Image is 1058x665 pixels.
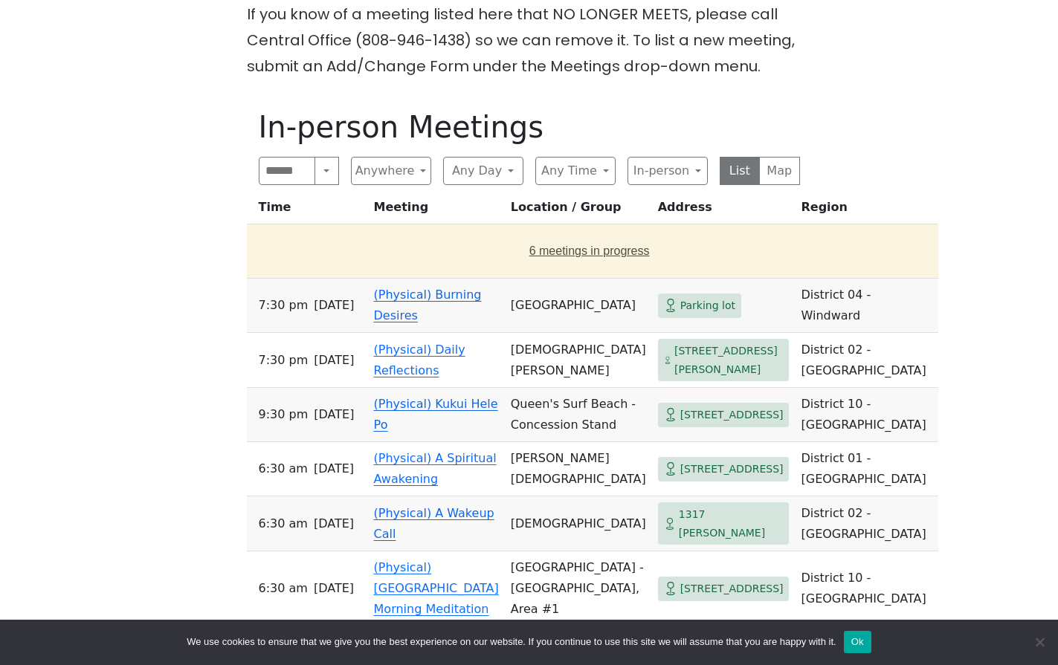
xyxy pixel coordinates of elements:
th: Meeting [368,197,505,224]
button: Search [315,157,338,185]
span: [STREET_ADDRESS] [680,460,784,479]
h1: In-person Meetings [259,109,800,145]
span: 9:30 PM [259,404,309,425]
a: (Physical) A Wakeup Call [374,506,494,541]
span: [STREET_ADDRESS][PERSON_NAME] [674,342,784,378]
td: Queen's Surf Beach - Concession Stand [505,388,652,442]
td: District 02 - [GEOGRAPHIC_DATA] [795,496,938,551]
td: [DEMOGRAPHIC_DATA] [505,496,652,551]
span: 7:30 PM [259,295,309,316]
span: No [1032,635,1047,649]
button: Anywhere [351,157,431,185]
a: (Physical) Daily Reflections [374,343,465,377]
span: 6:30 AM [259,578,308,599]
td: [PERSON_NAME][DEMOGRAPHIC_DATA] [505,442,652,496]
a: (Physical) [GEOGRAPHIC_DATA] Morning Meditation [374,560,499,616]
td: District 04 - Windward [795,279,938,333]
span: [STREET_ADDRESS] [680,406,784,424]
span: [DATE] [314,513,354,534]
button: Map [759,157,800,185]
a: (Physical) Burning Desires [374,288,482,322]
button: Any Day [443,157,523,185]
button: In-person [628,157,708,185]
th: Region [795,197,938,224]
button: List [720,157,761,185]
button: Ok [844,631,871,653]
td: District 02 - [GEOGRAPHIC_DATA] [795,333,938,388]
th: Location / Group [505,197,652,224]
span: [STREET_ADDRESS] [680,580,784,598]
span: [DATE] [314,295,354,316]
td: District 01 - [GEOGRAPHIC_DATA] [795,442,938,496]
td: District 10 - [GEOGRAPHIC_DATA] [795,388,938,442]
input: Search [259,157,316,185]
p: If you know of a meeting listed here that NO LONGER MEETS, please call Central Office (808-946-14... [247,1,812,80]
button: 6 meetings in progress [253,230,926,272]
span: [DATE] [314,404,354,425]
td: District 10 - [GEOGRAPHIC_DATA] [795,551,938,626]
span: 6:30 AM [259,513,308,534]
span: [DATE] [314,458,354,479]
span: Parking lot [680,296,735,315]
th: Address [652,197,796,224]
th: Time [247,197,368,224]
span: We use cookies to ensure that we give you the best experience on our website. If you continue to ... [187,635,836,649]
span: 1317 [PERSON_NAME] [679,505,784,542]
span: 7:30 PM [259,350,309,371]
td: [GEOGRAPHIC_DATA] [505,279,652,333]
span: [DATE] [314,578,354,599]
td: [DEMOGRAPHIC_DATA][PERSON_NAME] [505,333,652,388]
span: 6:30 AM [259,458,308,479]
td: [GEOGRAPHIC_DATA] - [GEOGRAPHIC_DATA], Area #1 [505,551,652,626]
a: (Physical) A Spiritual Awakening [374,451,497,486]
a: (Physical) Kukui Hele Po [374,397,498,432]
button: Any Time [535,157,616,185]
span: [DATE] [314,350,354,371]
